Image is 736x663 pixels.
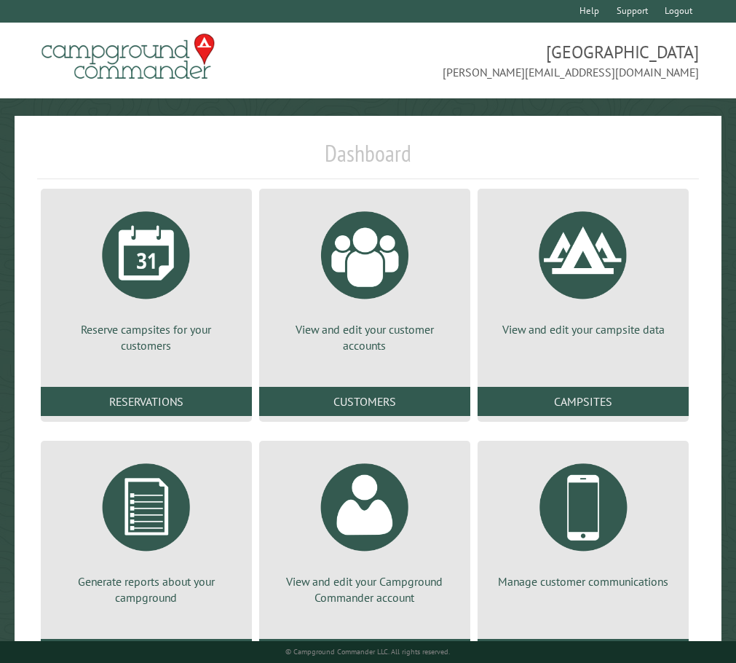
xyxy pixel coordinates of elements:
a: Campsites [478,387,689,416]
p: View and edit your customer accounts [277,321,453,354]
span: [GEOGRAPHIC_DATA] [PERSON_NAME][EMAIL_ADDRESS][DOMAIN_NAME] [368,40,700,81]
p: Manage customer communications [495,573,671,589]
p: View and edit your campsite data [495,321,671,337]
a: Manage customer communications [495,452,671,589]
a: Reserve campsites for your customers [58,200,234,354]
p: View and edit your Campground Commander account [277,573,453,606]
p: Reserve campsites for your customers [58,321,234,354]
a: View and edit your campsite data [495,200,671,337]
h1: Dashboard [37,139,700,179]
p: Generate reports about your campground [58,573,234,606]
a: Generate reports about your campground [58,452,234,606]
a: View and edit your customer accounts [277,200,453,354]
a: Reservations [41,387,252,416]
img: Campground Commander [37,28,219,85]
a: Customers [259,387,470,416]
a: View and edit your Campground Commander account [277,452,453,606]
small: © Campground Commander LLC. All rights reserved. [285,647,450,656]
